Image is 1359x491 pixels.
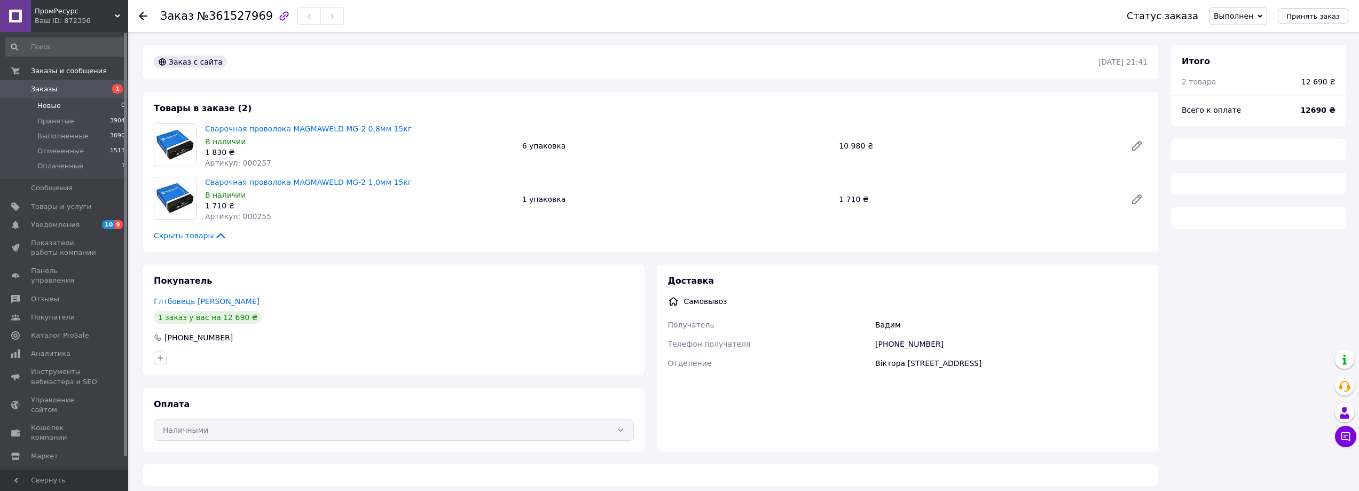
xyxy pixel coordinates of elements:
[1278,8,1348,24] button: Принять заказ
[1182,56,1210,66] span: Итого
[205,147,514,158] div: 1 830 ₴
[835,138,1122,153] div: 10 980 ₴
[37,161,83,171] span: Оплаченные
[873,354,1150,373] div: Віктора [STREET_ADDRESS]
[1301,76,1336,87] div: 12 690 ₴
[31,313,75,322] span: Покупатели
[681,296,730,307] div: Самовывоз
[31,266,99,285] span: Панель управления
[139,11,147,21] div: Вернуться назад
[110,146,125,156] span: 1513
[163,332,234,343] div: [PHONE_NUMBER]
[5,37,126,57] input: Поиск
[110,131,125,141] span: 3090
[873,315,1150,334] div: Вадим
[154,230,227,241] span: Скрыть товары
[668,359,712,368] span: Отделение
[154,129,196,160] img: Сварочная проволока MAGMAWELD MG-2 0,8мм 15кг
[31,367,99,386] span: Инструменты вебмастера и SEO
[1182,106,1241,114] span: Всего к оплате
[121,101,125,111] span: 0
[205,124,412,133] a: Сварочная проволока MAGMAWELD MG-2 0,8мм 15кг
[154,276,212,286] span: Покупатель
[1214,12,1253,20] span: Выполнен
[37,116,74,126] span: Принятые
[31,84,57,94] span: Заказы
[35,16,128,26] div: Ваш ID: 872356
[1286,12,1340,20] span: Принять заказ
[121,161,125,171] span: 1
[37,101,61,111] span: Новые
[102,220,114,229] span: 10
[31,395,99,415] span: Управление сайтом
[37,131,89,141] span: Выполненные
[1300,106,1336,114] b: 12690 ₴
[1182,77,1216,86] span: 2 товара
[1098,58,1148,66] time: [DATE] 21:41
[518,192,835,207] div: 1 упаковка
[205,137,246,146] span: В наличии
[1126,189,1148,210] a: Редактировать
[1127,11,1198,21] div: Статус заказа
[31,349,70,358] span: Аналитика
[31,238,99,258] span: Показатели работы компании
[835,192,1122,207] div: 1 710 ₴
[1126,135,1148,157] a: Редактировать
[205,212,271,221] span: Артикул: 000255
[37,146,84,156] span: Отмененные
[205,159,271,167] span: Артикул: 000257
[873,334,1150,354] div: [PHONE_NUMBER]
[154,399,190,409] span: Оплата
[154,103,252,113] span: Товары в заказе (2)
[31,220,80,230] span: Уведомления
[197,10,273,22] span: №361527969
[154,183,196,213] img: Сварочная проволока MAGMAWELD MG-2 1,0мм 15кг
[110,116,125,126] span: 3904
[668,340,751,348] span: Телефон получателя
[205,191,246,199] span: В наличии
[205,178,412,186] a: Сварочная проволока MAGMAWELD MG-2 1,0мм 15кг
[1335,426,1356,447] button: Чат с покупателем
[668,321,714,329] span: Получатель
[154,297,260,306] a: Глтбовець [PERSON_NAME]
[154,311,262,324] div: 1 заказ у вас на 12 690 ₴
[31,66,107,76] span: Заказы и сообщения
[160,10,194,22] span: Заказ
[668,276,714,286] span: Доставка
[31,331,89,340] span: Каталог ProSale
[31,183,73,193] span: Сообщения
[35,6,115,16] span: ПромРесурс
[112,84,123,93] span: 1
[205,200,514,211] div: 1 710 ₴
[114,220,123,229] span: 9
[518,138,835,153] div: 6 упаковка
[31,202,91,212] span: Товары и услуги
[154,56,227,68] div: Заказ с сайта
[31,451,58,461] span: Маркет
[31,294,59,304] span: Отзывы
[31,423,99,442] span: Кошелек компании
